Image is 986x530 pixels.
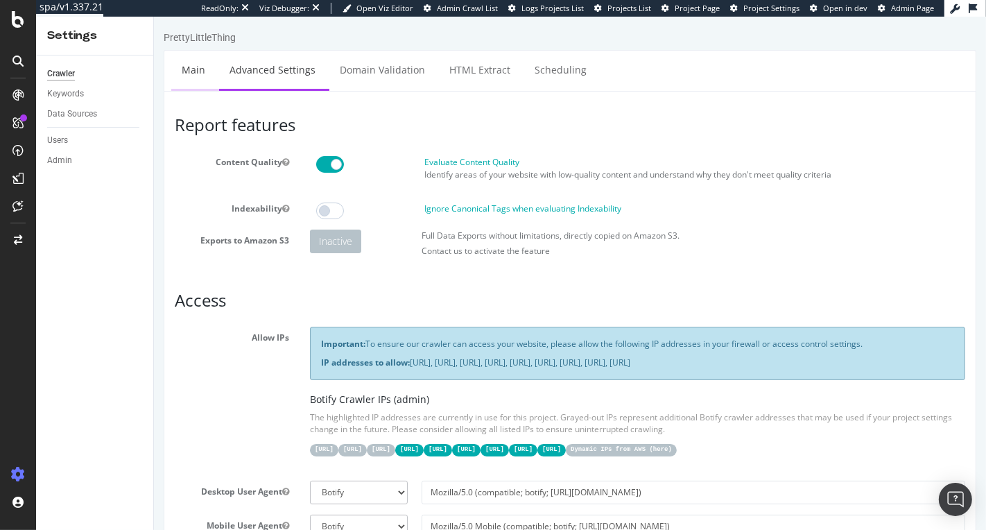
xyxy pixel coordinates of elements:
[743,3,799,13] span: Project Settings
[285,34,367,72] a: HTML Extract
[259,3,309,14] div: Viz Debugger:
[298,427,327,439] code: [URL]
[128,186,135,198] button: Indexability
[47,153,144,168] a: Admin
[268,228,811,240] p: Contact us to activate the feature
[201,3,239,14] div: ReadOnly:
[21,275,811,293] h3: Access
[508,3,584,14] a: Logs Projects List
[268,213,526,225] label: Full Data Exports without limitations, directly copied on Amazon S3.
[21,99,811,117] h3: Report features
[156,427,184,439] code: [URL]
[47,133,144,148] a: Users
[213,427,241,439] code: [URL]
[675,3,720,13] span: Project Page
[47,67,75,81] div: Crawler
[167,321,211,333] strong: Important:
[10,213,146,230] label: Exports to Amazon S3
[47,107,144,121] a: Data Sources
[10,498,146,515] label: Mobile User Agent
[47,87,84,101] div: Keywords
[128,469,135,481] button: Desktop User Agent
[241,427,270,439] code: [URL]
[270,139,365,151] label: Evaluate Content Quality
[128,503,135,515] button: Mobile User Agent
[47,28,142,44] div: Settings
[17,34,62,72] a: Main
[270,427,298,439] code: [URL]
[327,427,355,439] code: [URL]
[521,3,584,13] span: Logs Projects List
[47,67,144,81] a: Crawler
[607,3,651,13] span: Projects List
[47,87,144,101] a: Keywords
[184,427,213,439] code: [URL]
[823,3,867,13] span: Open in dev
[65,34,172,72] a: Advanced Settings
[370,34,443,72] a: Scheduling
[175,34,282,72] a: Domain Validation
[167,321,800,333] p: To ensure our crawler can access your website, please allow the following IP addresses in your fi...
[424,3,498,14] a: Admin Crawl List
[10,181,146,198] label: Indexability
[878,3,934,14] a: Admin Page
[356,3,413,13] span: Open Viz Editor
[270,152,811,164] p: Identify areas of your website with low-quality content and understand why they don't meet qualit...
[10,135,146,151] label: Content Quality
[383,427,412,439] code: [URL]
[939,483,972,516] div: Open Intercom Messenger
[437,3,498,13] span: Admin Crawl List
[594,3,651,14] a: Projects List
[355,427,383,439] code: [URL]
[343,3,413,14] a: Open Viz Editor
[156,213,207,237] div: Inactive
[128,139,135,151] button: Content Quality
[156,395,811,418] p: The highlighted IP addresses are currently in use for this project. Grayed-out IPs represent addi...
[730,3,799,14] a: Project Settings
[47,107,97,121] div: Data Sources
[891,3,934,13] span: Admin Page
[270,186,467,198] label: Ignore Canonical Tags when evaluating Indexability
[499,429,514,436] a: here
[810,3,867,14] a: Open in dev
[47,133,68,148] div: Users
[10,14,82,28] div: PrettyLittleThing
[10,310,146,327] label: Allow IPs
[47,153,72,168] div: Admin
[661,3,720,14] a: Project Page
[156,377,811,388] h5: Botify Crawler IPs (admin)
[412,427,523,439] code: Dynamic IPs from AWS ( )
[10,464,146,481] label: Desktop User Agent
[167,340,800,352] p: [URL], [URL], [URL], [URL], [URL], [URL], [URL], [URL], [URL]
[167,340,256,352] strong: IP addresses to allow:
